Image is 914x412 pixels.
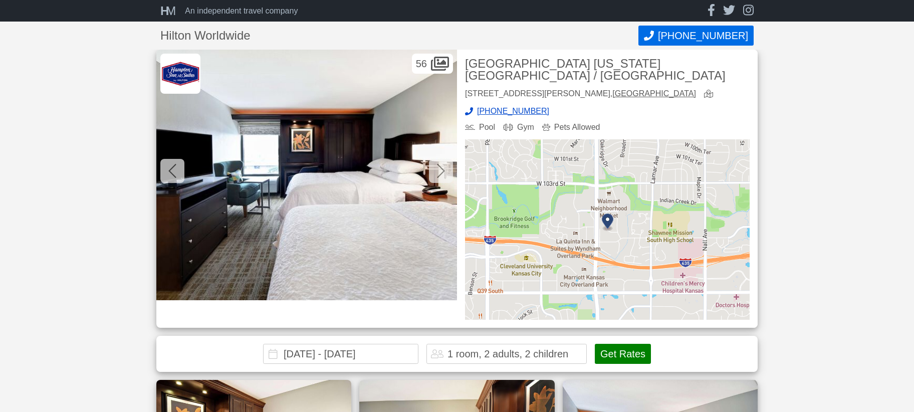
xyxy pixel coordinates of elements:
[166,4,173,18] span: M
[708,4,715,18] a: facebook
[503,123,534,131] div: Gym
[465,90,696,99] div: [STREET_ADDRESS][PERSON_NAME],
[612,89,696,98] a: [GEOGRAPHIC_DATA]
[704,90,717,99] a: view map
[465,58,750,82] h2: [GEOGRAPHIC_DATA] [US_STATE][GEOGRAPHIC_DATA] / [GEOGRAPHIC_DATA]
[160,5,181,17] a: HM
[723,4,735,18] a: twitter
[160,30,638,42] h1: Hilton Worldwide
[160,54,200,94] img: Hilton Worldwide
[743,4,754,18] a: instagram
[542,123,600,131] div: Pets Allowed
[447,349,568,359] div: 1 room, 2 adults, 2 children
[595,344,651,364] button: Get Rates
[465,123,495,131] div: Pool
[465,139,750,320] img: map
[638,26,754,46] button: Call
[263,344,418,364] input: Choose Dates
[412,54,453,74] div: 56
[160,4,166,18] span: H
[156,50,457,300] img: Room
[477,107,549,115] span: [PHONE_NUMBER]
[185,7,298,15] div: An independent travel company
[658,30,748,42] span: [PHONE_NUMBER]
